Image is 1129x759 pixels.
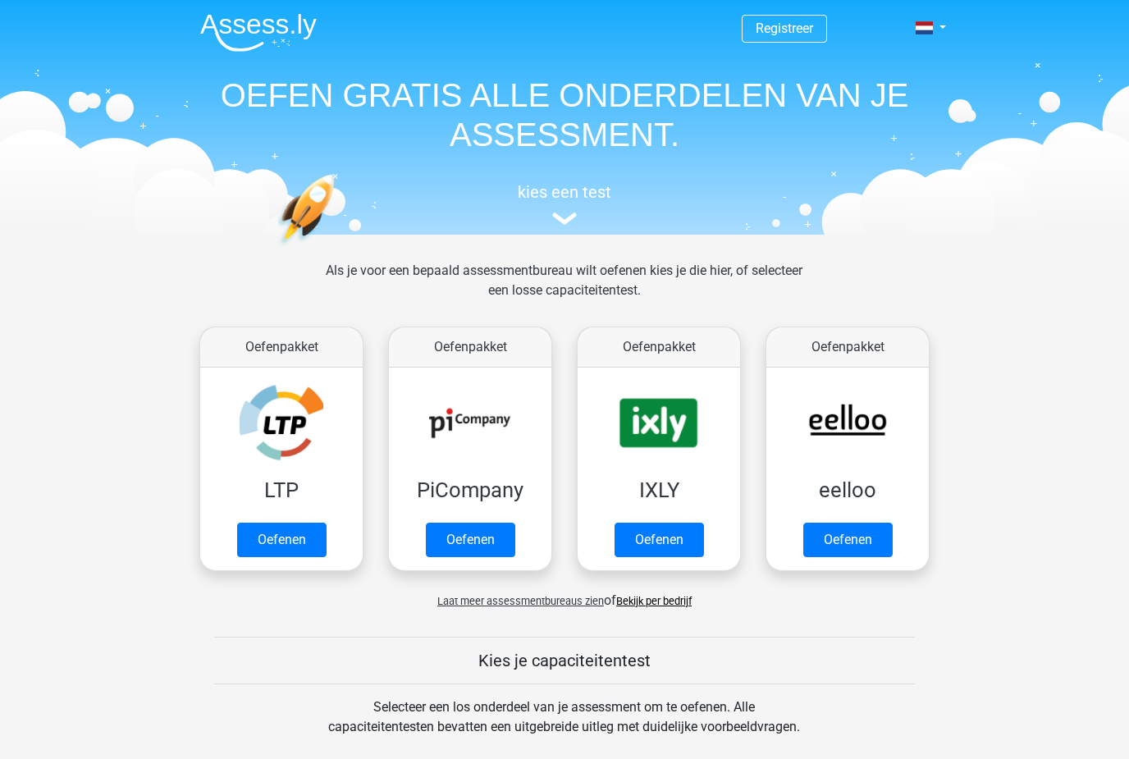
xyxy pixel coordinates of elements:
h5: kies een test [187,182,942,202]
a: Oefenen [237,523,327,557]
img: Assessly [200,13,317,52]
h5: Kies je capaciteitentest [214,651,915,670]
img: assessment [552,213,577,225]
a: Oefenen [426,523,515,557]
a: kies een test [187,182,942,226]
img: oefenen [277,174,398,322]
a: Oefenen [803,523,893,557]
a: Bekijk per bedrijf [616,595,692,607]
div: Selecteer een los onderdeel van je assessment om te oefenen. Alle capaciteitentesten bevatten een... [313,697,816,757]
h1: OEFEN GRATIS ALLE ONDERDELEN VAN JE ASSESSMENT. [187,75,942,154]
a: Registreer [756,21,813,36]
a: Oefenen [615,523,704,557]
div: of [187,578,942,610]
span: Laat meer assessmentbureaus zien [437,595,604,607]
div: Als je voor een bepaald assessmentbureau wilt oefenen kies je die hier, of selecteer een losse ca... [313,261,816,320]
